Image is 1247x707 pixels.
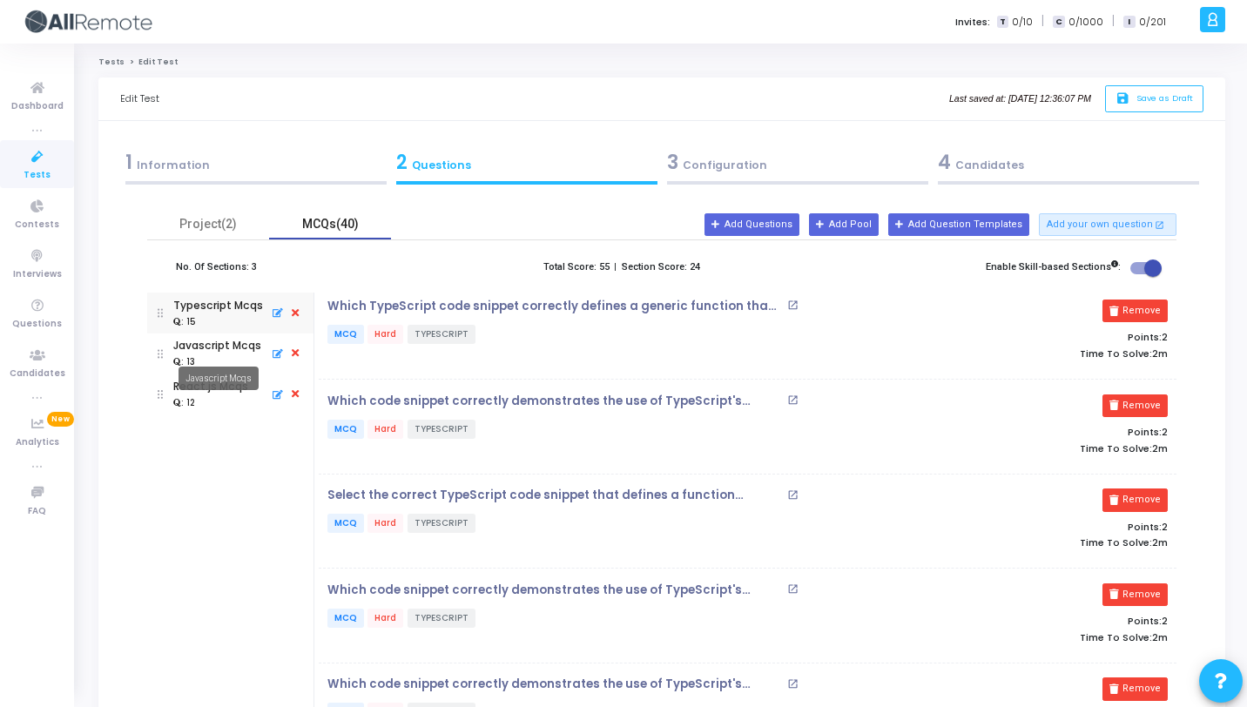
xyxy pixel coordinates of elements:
span: C [1053,16,1064,29]
span: 2m [1152,348,1168,360]
div: : 12 [173,397,195,410]
button: Remove [1102,583,1168,606]
span: TYPESCRIPT [408,420,475,439]
span: 4 [938,149,951,176]
p: Time To Solve: [900,632,1168,643]
span: TYPESCRIPT [408,514,475,533]
div: Configuration [667,148,928,177]
nav: breadcrumb [98,57,1225,68]
label: Section Score: 24 [622,260,700,275]
div: Information [125,148,387,177]
p: Which TypeScript code snippet correctly defines a generic function that merges two objects while ... [327,300,782,313]
p: Points: [900,616,1168,627]
div: : 15 [173,316,196,329]
a: 4Candidates [933,143,1203,190]
span: Hard [367,609,403,628]
span: | [1041,12,1044,30]
span: MCQ [327,325,364,344]
span: Candidates [10,367,65,381]
span: 3 [667,149,678,176]
b: | [614,261,617,273]
div: Edit Test [120,77,159,120]
span: 2 [1162,425,1168,439]
span: 2 [1162,614,1168,628]
p: Time To Solve: [900,348,1168,360]
span: MCQ [327,609,364,628]
a: 1Information [120,143,391,190]
p: Points: [900,427,1168,438]
p: Time To Solve: [900,537,1168,549]
span: MCQ [327,514,364,533]
div: MCQs(40) [280,215,381,233]
label: No. Of Sections: 3 [176,260,257,275]
p: Select the correct TypeScript code snippet that defines a function "isStringArray" which takes an... [327,488,782,502]
span: Hard [367,325,403,344]
span: Tests [24,168,51,183]
span: TYPESCRIPT [408,609,475,628]
span: Dashboard [11,99,64,114]
mat-icon: open_in_new [1155,219,1164,231]
a: 2Questions [391,143,662,190]
span: 2 [1162,520,1168,534]
i: Last saved at: [DATE] 12:36:07 PM [949,94,1091,104]
p: Which code snippet correctly demonstrates the use of TypeScript's conditional types to conditiona... [327,394,782,408]
label: Total Score: 55 [543,260,610,275]
mat-icon: open_in_new [787,678,799,690]
span: | [1112,12,1115,30]
div: Questions [396,148,657,177]
p: Points: [900,522,1168,533]
p: Which code snippet correctly demonstrates the use of TypeScript's mapped types to make all proper... [327,583,782,597]
span: Hard [367,420,403,439]
span: FAQ [28,504,46,519]
mat-icon: open_in_new [787,394,799,406]
label: Invites: [955,15,990,30]
span: Questions [12,317,62,332]
span: 2m [1152,632,1168,643]
img: logo [22,4,152,39]
span: New [47,412,74,427]
div: Javascript Mcqs [173,338,261,353]
img: drag icon [158,293,164,333]
button: Remove [1102,394,1168,417]
mat-icon: open_in_new [787,300,799,311]
span: Analytics [16,435,59,450]
span: 2m [1152,537,1168,549]
div: Candidates [938,148,1199,177]
mat-icon: open_in_new [787,583,799,595]
a: Tests [98,57,125,67]
span: MCQ [327,420,364,439]
button: Add Questions [704,213,799,236]
i: save [1116,91,1134,106]
mat-icon: open_in_new [787,489,799,501]
span: Contests [15,218,59,232]
span: 2m [1152,443,1168,454]
span: TYPESCRIPT [408,325,475,344]
button: Add your own question [1039,213,1176,236]
button: Add Pool [809,213,879,236]
span: Interviews [13,267,62,282]
span: T [997,16,1008,29]
span: Edit Test [138,57,178,67]
label: Enable Skill-based Sections : [986,260,1121,275]
span: 2 [396,149,408,176]
a: 3Configuration [662,143,933,190]
div: Typescript Mcqs [173,298,263,313]
span: 0/1000 [1068,15,1103,30]
button: saveSave as Draft [1105,85,1203,112]
p: Points: [900,332,1168,343]
button: Remove [1102,300,1168,322]
div: Project(2) [158,215,259,233]
span: 0/201 [1139,15,1166,30]
span: Save as Draft [1136,92,1193,104]
button: Remove [1102,488,1168,511]
span: 1 [125,149,132,176]
button: Remove [1102,677,1168,700]
span: 2 [1162,330,1168,344]
p: Time To Solve: [900,443,1168,454]
span: I [1123,16,1135,29]
button: Add Question Templates [888,213,1029,236]
img: drag icon [158,374,164,415]
span: Hard [367,514,403,533]
p: Which code snippet correctly demonstrates the use of TypeScript's "unique symbol" feature to crea... [327,677,782,691]
span: 0/10 [1012,15,1033,30]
